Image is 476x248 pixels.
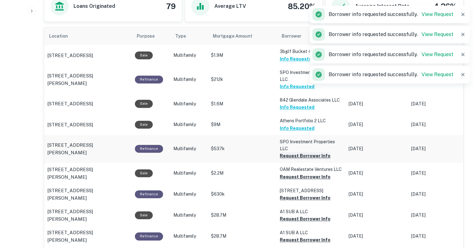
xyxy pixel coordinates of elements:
p: $537k [211,145,274,152]
p: [DATE] [411,233,468,240]
p: Multifamily [173,233,205,240]
th: Mortgage Amount [208,27,277,45]
p: Multifamily [173,145,205,152]
p: 3bglf Bucket 4 LLC [280,48,342,55]
th: Location [44,27,132,45]
div: Sale [135,100,153,108]
p: Borrower info requested successfully. [329,71,453,78]
a: [STREET_ADDRESS][PERSON_NAME] [47,72,129,87]
th: Type [170,27,208,45]
p: $1.6M [211,101,274,107]
p: [DATE] [349,233,405,240]
p: [STREET_ADDRESS] [47,100,93,108]
button: Info Requested [280,124,315,132]
p: [DATE] [411,212,468,219]
a: View Request [422,31,453,37]
p: [DATE] [411,170,468,177]
th: Borrower [277,27,345,45]
p: 842 Glendale Associates LLC [280,97,342,103]
button: Info Requested [280,83,315,90]
p: $212k [211,76,274,83]
p: Multifamily [173,191,205,198]
p: [STREET_ADDRESS] [280,187,342,194]
a: [STREET_ADDRESS][PERSON_NAME] [47,208,129,223]
p: A1 SUB A LLC [280,229,342,236]
div: This loan purpose was for refinancing [135,145,163,153]
div: Sale [135,211,153,219]
a: [STREET_ADDRESS] [47,121,129,129]
h6: Average Interest Rate [355,3,409,10]
h4: 79 [166,1,176,12]
p: $1.9M [211,52,274,59]
h6: Average LTV [214,3,246,10]
a: [STREET_ADDRESS][PERSON_NAME] [47,187,129,202]
div: Sale [135,121,153,129]
p: Borrower info requested successfully. [329,31,453,38]
p: Multifamily [173,212,205,219]
button: Request Borrower Info [280,215,330,223]
p: Multifamily [173,121,205,128]
p: [DATE] [349,212,405,219]
h6: Loans Originated [74,3,115,10]
a: [STREET_ADDRESS][PERSON_NAME] [47,229,129,244]
p: $28.7M [211,233,274,240]
p: SPO Investment Properties LLC [280,69,342,83]
p: $28.7M [211,212,274,219]
p: [DATE] [411,101,468,107]
button: Info Requested [280,103,315,111]
p: SPO Investment Properties LLC [280,138,342,152]
p: Athens Portfolio 2 LLC [280,117,342,124]
h4: 4.36% [434,1,457,12]
p: Borrower info requested successfully. [329,11,453,18]
div: Sale [135,169,153,177]
p: Multifamily [173,170,205,177]
th: Purpose [132,27,170,45]
a: [STREET_ADDRESS] [47,100,129,108]
p: [DATE] [349,121,405,128]
h4: 85.20% [288,1,316,12]
span: Type [175,32,194,40]
p: [DATE] [349,145,405,152]
a: View Request [422,71,453,77]
button: Request Borrower Info [280,152,330,160]
div: This loan purpose was for refinancing [135,190,163,198]
a: [STREET_ADDRESS][PERSON_NAME] [47,166,129,181]
span: Location [49,32,76,40]
p: [DATE] [411,121,468,128]
span: Borrower [282,32,301,40]
p: [DATE] [349,191,405,198]
a: View Request [422,11,453,17]
p: [DATE] [349,170,405,177]
span: Mortgage Amount [213,32,260,40]
p: OAM Realestate Ventures LLC [280,166,342,173]
button: Request Borrower Info [280,236,330,244]
div: Sale [135,51,153,59]
p: Borrower info requested successfully. [329,51,453,58]
button: Info Requested [280,55,315,63]
div: This loan purpose was for refinancing [135,76,163,83]
a: [STREET_ADDRESS] [47,52,129,59]
p: [DATE] [349,101,405,107]
span: Purpose [137,32,163,40]
p: [DATE] [411,191,468,198]
p: [STREET_ADDRESS][PERSON_NAME] [47,141,129,156]
p: Multifamily [173,52,205,59]
p: [DATE] [411,145,468,152]
p: [STREET_ADDRESS] [47,52,93,59]
p: Multifamily [173,76,205,83]
div: This loan purpose was for refinancing [135,232,163,240]
button: Request Borrower Info [280,194,330,202]
iframe: Chat Widget [445,198,476,228]
p: $630k [211,191,274,198]
p: [STREET_ADDRESS] [47,121,93,129]
p: $9M [211,121,274,128]
a: View Request [422,51,453,57]
p: A1 SUB A LLC [280,208,342,215]
button: Request Borrower Info [280,173,330,181]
